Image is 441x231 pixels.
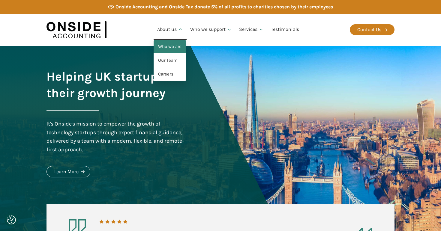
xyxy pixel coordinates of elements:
div: Contact Us [357,26,381,34]
div: Learn More [54,168,79,176]
div: Onside Accounting and Onside Tax donate 5% of all profits to charities chosen by their employees [115,3,333,11]
a: Who we support [187,19,235,40]
img: Revisit consent button [7,215,16,224]
a: About us [154,19,187,40]
a: Learn More [46,166,90,177]
a: Careers [154,67,186,81]
h1: Helping UK startups on their growth journey [46,68,186,101]
div: It's Onside's mission to empower the growth of technology startups through expert financial guida... [46,120,186,154]
a: Who we are [154,40,186,54]
img: Onside Accounting [46,18,106,41]
a: Services [235,19,267,40]
button: Consent Preferences [7,215,16,224]
a: Testimonials [267,19,303,40]
a: Our Team [154,54,186,67]
a: Contact Us [350,24,394,35]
